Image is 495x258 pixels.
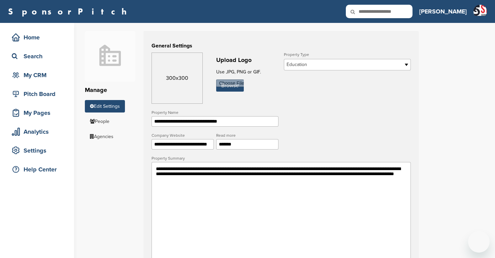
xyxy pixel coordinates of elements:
[216,68,278,76] p: Use JPG, PNG or GIF.
[10,144,67,157] div: Settings
[216,133,278,137] label: Read more
[284,53,411,57] label: Property Type
[7,86,67,102] a: Pitch Board
[10,69,67,81] div: My CRM
[7,30,67,45] a: Home
[216,79,244,92] div: Browse
[152,74,202,82] h4: 300x300
[85,86,135,95] h2: Manage
[10,107,67,119] div: My Pages
[419,7,467,16] h3: [PERSON_NAME]
[216,56,278,65] h2: Upload Logo
[7,67,67,83] a: My CRM
[419,4,467,19] a: [PERSON_NAME]
[7,143,67,158] a: Settings
[85,31,135,82] img: Buildingmissing
[10,126,67,138] div: Analytics
[468,231,490,253] iframe: Button to launch messaging window
[152,133,214,137] label: Company Website
[152,110,278,115] label: Property Name
[85,100,125,112] a: Edit Settings
[7,49,67,64] a: Search
[85,115,114,128] a: People
[10,163,67,175] div: Help Center
[7,162,67,177] a: Help Center
[10,31,67,43] div: Home
[152,156,411,160] label: Property Summary
[152,42,411,50] h3: General Settings
[287,61,399,69] span: Education
[85,130,119,143] a: Agencies
[10,88,67,100] div: Pitch Board
[10,50,67,62] div: Search
[7,124,67,139] a: Analytics
[8,7,131,16] a: SponsorPitch
[7,105,67,121] a: My Pages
